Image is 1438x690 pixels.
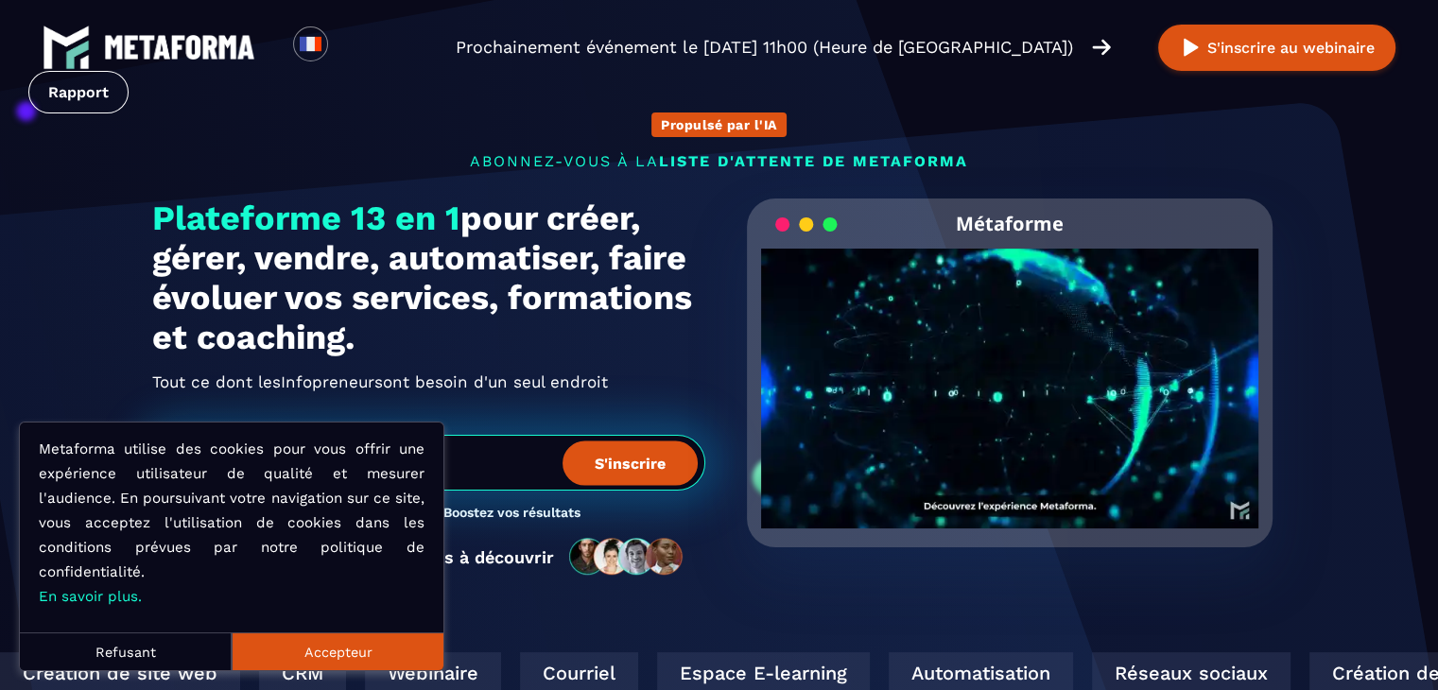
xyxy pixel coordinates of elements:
[595,454,666,472] font: S'inscrire
[1158,25,1395,71] button: S'inscrire au webinaire
[956,211,1064,236] font: Métaforme
[443,505,580,520] font: Boostez vos résultats
[152,198,692,357] font: pour créer, gérer, vendre, automatiser, faire évoluer vos services, formations et coaching.
[281,367,383,397] span: Infopreneurs
[20,632,232,670] button: Refusant
[95,645,156,660] font: Refusant
[43,24,90,71] img: logo
[659,152,968,170] font: LISTE D'ATTENTE DE METAFORMA
[456,37,1073,57] font: Prochainement événement le [DATE] 11h00 (Heure de [GEOGRAPHIC_DATA])
[1224,662,1419,684] font: Création de site web
[1179,36,1203,60] img: jouer
[383,372,608,391] font: ont besoin d'un seul endroit
[39,588,142,605] a: En savoir plus.
[104,35,255,60] img: logo
[435,662,508,684] font: Courriel
[1092,37,1111,58] img: flèche droite
[1207,39,1375,57] font: S'inscrire au webinaire
[28,71,129,113] a: Rapport
[470,152,659,170] font: ABONNEZ-VOUS À LA
[152,372,281,391] font: Tout ce dont les
[1007,662,1160,684] font: Réseaux sociaux
[572,662,739,684] font: Espace E-learning
[299,32,322,56] img: fr
[328,26,374,68] div: Rechercher une option
[48,83,109,101] font: Rapport
[232,632,443,670] button: Accepteur
[280,662,371,684] font: Webinaire
[174,662,216,684] font: CRM
[563,537,690,577] img: communauté-personnes
[804,662,943,684] font: Automatisation
[39,440,424,580] font: Metaforma utilise des cookies pour vous offrir une expérience utilisateur de qualité et mesurer l...
[563,440,698,485] button: S'inscrire
[304,645,372,660] font: Accepteur
[775,216,838,233] img: chargement
[152,198,460,238] font: Plateforme 13 en 1
[344,36,358,59] input: Rechercher une option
